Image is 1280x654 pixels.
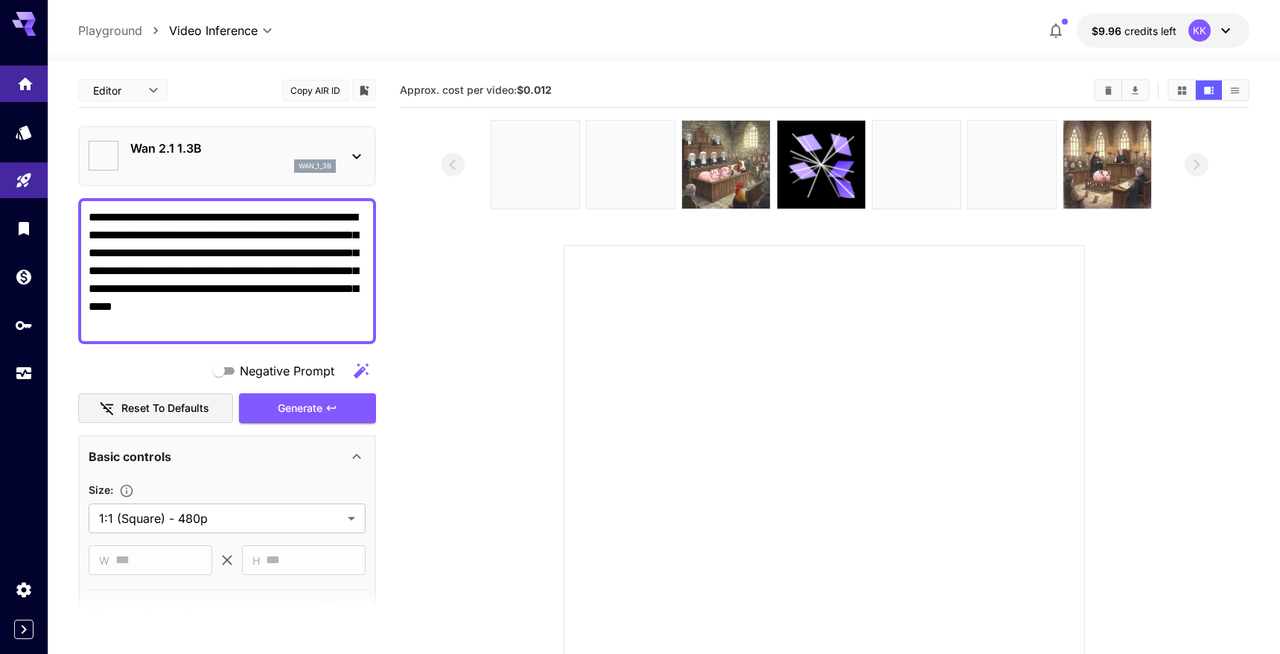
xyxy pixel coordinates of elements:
img: Iyz9B8B4go+GxhRgQQAAAAASUVORK5CYII= [1063,121,1151,209]
img: QABAgQIECBAICZgAMYKF5cAAQIECBAgYAD6AQIECBAgQIBATMAAjBUuLgECBAgQIEDAAPQDBAgQIECAAIGYgAEYK1xcAgQIEC... [587,121,675,209]
button: Reset to defaults [78,393,233,424]
span: Video Inference [169,22,258,39]
p: Wan 2.1 1.3B [130,139,336,157]
div: Show videos in grid viewShow videos in video viewShow videos in list view [1168,79,1249,101]
button: Expand sidebar [14,620,34,639]
div: Library [15,219,33,238]
span: Editor [93,83,139,98]
span: Approx. cost per video: [400,83,552,96]
button: $9.95569KK [1077,13,1249,48]
div: Basic controls [89,439,366,474]
span: 1:1 (Square) - 480p [99,509,342,527]
button: Show videos in grid view [1169,80,1195,100]
button: Copy AIR ID [282,80,349,101]
button: Show videos in video view [1196,80,1222,100]
span: Negative Prompt [240,362,334,380]
button: Clear videos [1095,80,1121,100]
nav: breadcrumb [78,22,169,39]
div: Clear videosDownload All [1094,79,1150,101]
span: credits left [1124,25,1176,37]
img: QABAgQIECBAICZgAMYKF5cAAQIECBAgYAD6AQIECBAgQIBATMAAjBUuLgECBAgQIEDAAPQDBAgQIECAAIGYgAEYK1xcAgQIEC... [491,121,579,209]
div: Models [15,123,33,142]
span: H [252,552,260,569]
span: Size : [89,483,113,496]
button: Download All [1122,80,1148,100]
div: Home [16,70,34,89]
div: Settings [15,580,33,599]
div: Wallet [15,267,33,286]
img: QABAgQIECBAICZgAMYKF5cAAQIECBAgYAD6AQIECBAgQIBATMAAjBUuLgECBAgQIEDAAPQDBAgQIECAAIGYgAEYK1xcAgQIEC... [968,121,1056,209]
div: KK [1188,19,1211,42]
div: API Keys [15,316,33,334]
img: 34ZwP8PHLrAHEjIPlwAAAAASUVORK5CYII= [682,121,770,209]
div: Wan 2.1 1.3Bwan_1_3b [89,133,366,179]
div: Usage [15,364,33,383]
button: Show videos in list view [1222,80,1248,100]
button: Adjust the dimensions of the generated image by specifying its width and height in pixels, or sel... [113,483,140,498]
button: Generate [239,393,376,424]
span: $9.96 [1092,25,1124,37]
span: Generate [278,399,322,418]
a: Playground [78,22,142,39]
img: QABAgQIECBAICZgAMYKF5cAAQIECBAgYAD6AQIECBAgQIBATMAAjBUuLgECBAgQIEDAAPQDBAgQIECAAIGYgAEYK1xcAgQIEC... [873,121,961,209]
b: $0.012 [517,83,552,96]
div: Playground [15,171,33,190]
button: Add to library [357,81,371,99]
div: $9.95569 [1092,23,1176,39]
span: W [99,552,109,569]
p: Basic controls [89,448,171,466]
p: wan_1_3b [299,161,331,171]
